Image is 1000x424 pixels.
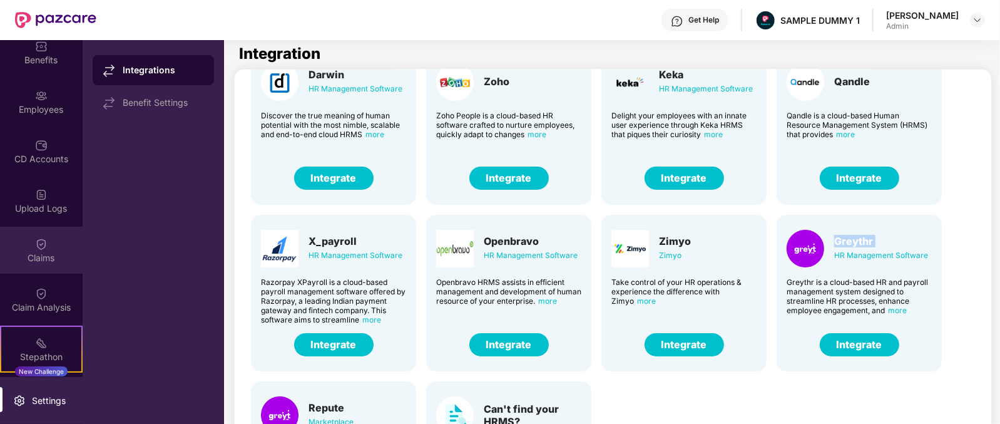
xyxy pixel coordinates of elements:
img: svg+xml;base64,PHN2ZyBpZD0iRHJvcGRvd24tMzJ4MzIiIHhtbG5zPSJodHRwOi8vd3d3LnczLm9yZy8yMDAwL3N2ZyIgd2... [972,15,982,25]
div: Zoho People is a cloud-based HR software crafted to nurture employees, quickly adapt to changes [436,111,581,139]
div: New Challenge [15,366,68,376]
button: Integrate [820,333,899,356]
img: New Pazcare Logo [15,12,96,28]
img: Card Logo [436,63,474,101]
div: Integrations [123,64,204,76]
div: HR Management Software [834,249,928,262]
img: Card Logo [436,230,474,267]
div: Get Help [688,15,719,25]
span: more [704,130,723,139]
div: Repute [309,401,354,414]
div: HR Management Software [484,249,578,262]
div: [PERSON_NAME] [886,9,959,21]
span: more [538,296,557,306]
div: Keka [659,68,753,81]
div: Openbravo HRMS assists in efficient management and development of human resource of your enterprise. [436,277,581,306]
img: svg+xml;base64,PHN2ZyBpZD0iVXBsb2FkX0xvZ3MiIGRhdGEtbmFtZT0iVXBsb2FkIExvZ3MiIHhtbG5zPSJodHRwOi8vd3... [35,189,48,201]
button: Integrate [820,167,899,190]
img: svg+xml;base64,PHN2ZyBpZD0iU2V0dGluZy0yMHgyMCIgeG1sbnM9Imh0dHA6Ly93d3cudzMub3JnLzIwMDAvc3ZnIiB3aW... [13,395,26,407]
img: Card Logo [787,230,824,267]
img: svg+xml;base64,PHN2ZyB4bWxucz0iaHR0cDovL3d3dy53My5vcmcvMjAwMC9zdmciIHdpZHRoPSIxNy44MzIiIGhlaWdodD... [103,97,115,110]
img: Pazcare_Alternative_logo-01-01.png [757,11,775,29]
img: Card Logo [261,230,298,267]
button: Integrate [645,333,724,356]
div: Openbravo [484,235,578,247]
div: HR Management Software [309,82,402,96]
div: SAMPLE DUMMY 1 [780,14,860,26]
span: more [836,130,855,139]
img: svg+xml;base64,PHN2ZyBpZD0iQmVuZWZpdHMiIHhtbG5zPSJodHRwOi8vd3d3LnczLm9yZy8yMDAwL3N2ZyIgd2lkdGg9Ij... [35,40,48,53]
img: Card Logo [611,63,649,101]
span: more [362,315,381,324]
div: Darwin [309,68,402,81]
div: Take control of your HR operations & experience the difference with Zimyo [611,277,757,306]
img: Card Logo [611,230,649,267]
h1: Integration [239,46,320,61]
img: svg+xml;base64,PHN2ZyBpZD0iQ0RfQWNjb3VudHMiIGRhdGEtbmFtZT0iQ0QgQWNjb3VudHMiIHhtbG5zPSJodHRwOi8vd3... [35,139,48,152]
span: more [888,306,907,315]
button: Integrate [645,167,724,190]
div: Qandle is a cloud-based Human Resource Management System (HRMS) that provides [787,111,932,139]
span: more [365,130,384,139]
img: svg+xml;base64,PHN2ZyBpZD0iQ2xhaW0iIHhtbG5zPSJodHRwOi8vd3d3LnczLm9yZy8yMDAwL3N2ZyIgd2lkdGg9IjIwIi... [35,238,48,251]
img: Card Logo [261,63,298,101]
button: Integrate [294,333,374,356]
img: svg+xml;base64,PHN2ZyB4bWxucz0iaHR0cDovL3d3dy53My5vcmcvMjAwMC9zdmciIHdpZHRoPSIyMSIgaGVpZ2h0PSIyMC... [35,337,48,349]
img: svg+xml;base64,PHN2ZyBpZD0iQ2xhaW0iIHhtbG5zPSJodHRwOi8vd3d3LnczLm9yZy8yMDAwL3N2ZyIgd2lkdGg9IjIwIi... [35,287,48,300]
div: Razorpay XPayroll is a cloud-based payroll management software offered by Razorpay, a leading Ind... [261,277,406,324]
div: Stepathon [1,351,81,363]
img: svg+xml;base64,PHN2ZyBpZD0iSGVscC0zMngzMiIgeG1sbnM9Imh0dHA6Ly93d3cudzMub3JnLzIwMDAvc3ZnIiB3aWR0aD... [671,15,683,28]
div: Greythr [834,235,928,247]
div: Settings [28,395,69,407]
button: Integrate [469,333,549,356]
img: svg+xml;base64,PHN2ZyBpZD0iRW1wbG95ZWVzIiB4bWxucz0iaHR0cDovL3d3dy53My5vcmcvMjAwMC9zdmciIHdpZHRoPS... [35,90,48,102]
span: more [637,296,656,306]
button: Integrate [469,167,549,190]
div: HR Management Software [659,82,753,96]
img: Card Logo [787,63,824,101]
div: Benefit Settings [123,98,204,108]
button: Integrate [294,167,374,190]
div: X_payroll [309,235,402,247]
div: Greythr is a cloud-based HR and payroll management system designed to streamline HR processes, en... [787,277,932,315]
div: Zimyo [659,249,691,262]
div: Discover the true meaning of human potential with the most nimble, scalable and end-to-end cloud ... [261,111,406,139]
div: HR Management Software [309,249,402,262]
div: Zoho [484,75,509,88]
div: Zimyo [659,235,691,247]
div: Qandle [834,75,870,88]
div: Delight your employees with an innate user experience through Keka HRMS that piques their curiosity [611,111,757,139]
img: svg+xml;base64,PHN2ZyB4bWxucz0iaHR0cDovL3d3dy53My5vcmcvMjAwMC9zdmciIHdpZHRoPSIxNy44MzIiIGhlaWdodD... [103,65,115,77]
span: more [528,130,546,139]
div: Admin [886,21,959,31]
